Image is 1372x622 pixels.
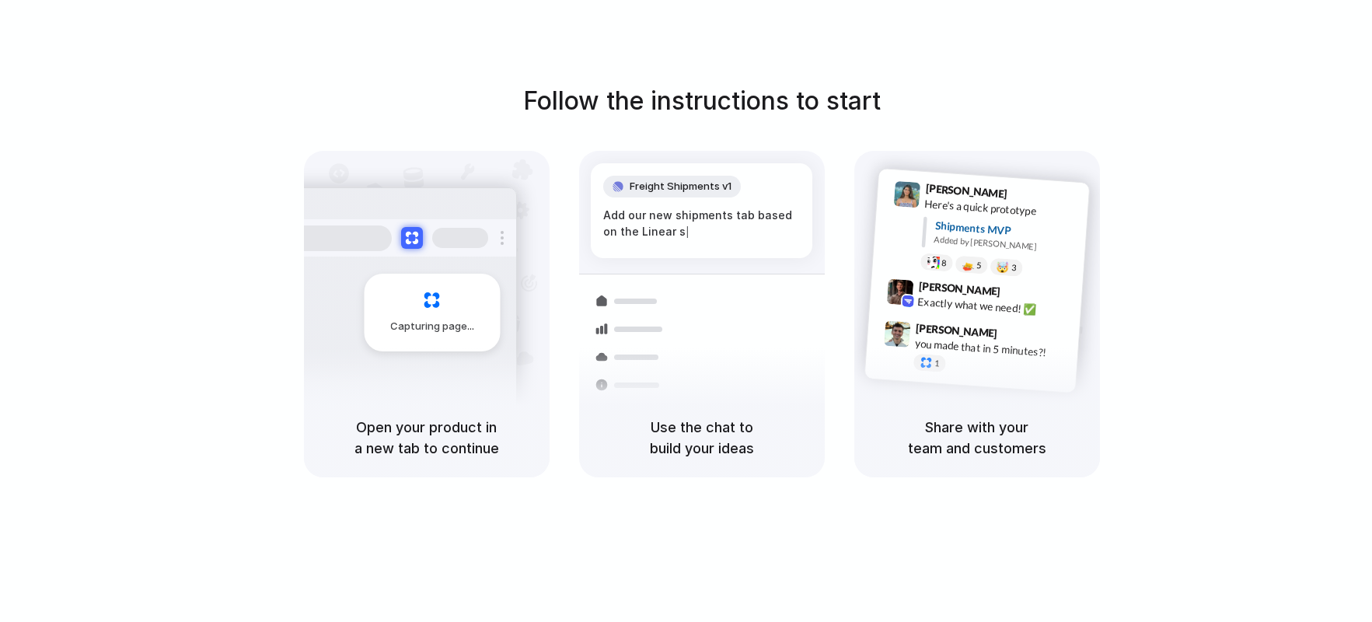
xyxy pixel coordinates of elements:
[1011,264,1016,272] span: 3
[915,320,997,342] span: [PERSON_NAME]
[630,179,731,194] span: Freight Shipments v1
[686,225,689,238] span: |
[523,82,881,120] h1: Follow the instructions to start
[323,417,531,459] h5: Open your product in a new tab to continue
[1011,187,1043,206] span: 9:41 AM
[996,261,1009,273] div: 🤯
[914,335,1070,362] div: you made that in 5 minutes?!
[873,417,1081,459] h5: Share with your team and customers
[934,359,939,368] span: 1
[925,180,1007,202] span: [PERSON_NAME]
[941,259,946,267] span: 8
[598,417,806,459] h5: Use the chat to build your ideas
[918,278,1000,300] span: [PERSON_NAME]
[976,261,981,270] span: 5
[390,319,477,334] span: Capturing page
[1004,285,1036,303] span: 9:42 AM
[934,233,1077,256] div: Added by [PERSON_NAME]
[603,207,800,240] div: Add our new shipments tab based on the Linear s
[917,293,1073,320] div: Exactly what we need! ✅
[1002,327,1034,345] span: 9:47 AM
[923,196,1079,222] div: Here's a quick prototype
[934,218,1078,243] div: Shipments MVP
